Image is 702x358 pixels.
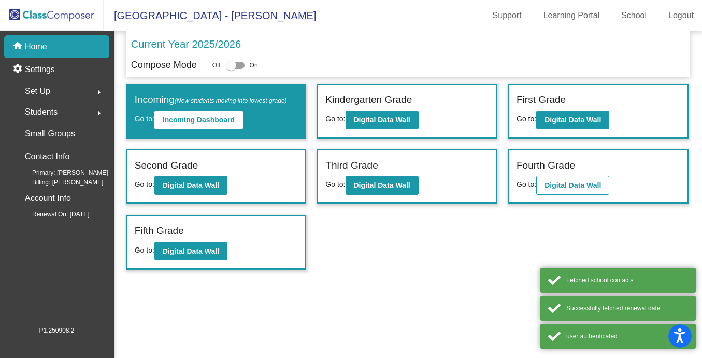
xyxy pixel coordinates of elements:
label: Incoming [135,92,287,107]
span: Go to: [325,115,345,123]
div: Successfully fetched renewal date [566,304,688,313]
a: Learning Portal [535,7,608,24]
span: Go to: [135,246,154,254]
div: user authenticated [566,332,688,341]
p: Small Groups [25,127,75,141]
button: Digital Data Wall [346,176,419,195]
button: Digital Data Wall [154,242,227,260]
label: Kindergarten Grade [325,92,412,107]
span: Go to: [517,180,536,188]
button: Digital Data Wall [154,176,227,195]
span: Billing: [PERSON_NAME] [16,177,103,187]
button: Digital Data Wall [536,111,609,129]
label: Second Grade [135,158,198,173]
p: Compose Mode [131,58,197,72]
label: Fourth Grade [517,158,575,173]
div: Fetched school contacts [566,276,688,285]
span: (New students moving into lowest grade) [175,97,287,104]
p: Settings [25,63,55,76]
span: Go to: [135,180,154,188]
p: Account Info [25,191,71,205]
p: Home [25,40,47,53]
span: [GEOGRAPHIC_DATA] - [PERSON_NAME] [104,7,316,24]
a: School [613,7,655,24]
label: Fifth Grade [135,224,184,239]
a: Logout [660,7,702,24]
span: Renewal On: [DATE] [16,210,89,219]
span: Students [25,105,58,119]
mat-icon: arrow_right [93,86,105,99]
span: Go to: [135,115,154,123]
span: Go to: [325,180,345,188]
b: Digital Data Wall [354,181,410,189]
mat-icon: home [12,40,25,53]
b: Digital Data Wall [545,181,601,189]
button: Digital Data Wall [346,111,419,129]
span: Go to: [517,115,536,123]
span: On [250,61,258,70]
mat-icon: settings [12,63,25,76]
label: First Grade [517,92,566,107]
p: Contact Info [25,149,69,164]
b: Digital Data Wall [163,181,219,189]
mat-icon: arrow_right [93,107,105,119]
b: Digital Data Wall [163,247,219,255]
p: Current Year 2025/2026 [131,36,241,52]
b: Digital Data Wall [354,116,410,124]
button: Incoming Dashboard [154,111,243,129]
span: Primary: [PERSON_NAME] [16,168,108,177]
b: Digital Data Wall [545,116,601,124]
label: Third Grade [325,158,378,173]
a: Support [484,7,530,24]
button: Digital Data Wall [536,176,609,195]
span: Set Up [25,84,50,99]
span: Off [212,61,221,70]
b: Incoming Dashboard [163,116,235,124]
